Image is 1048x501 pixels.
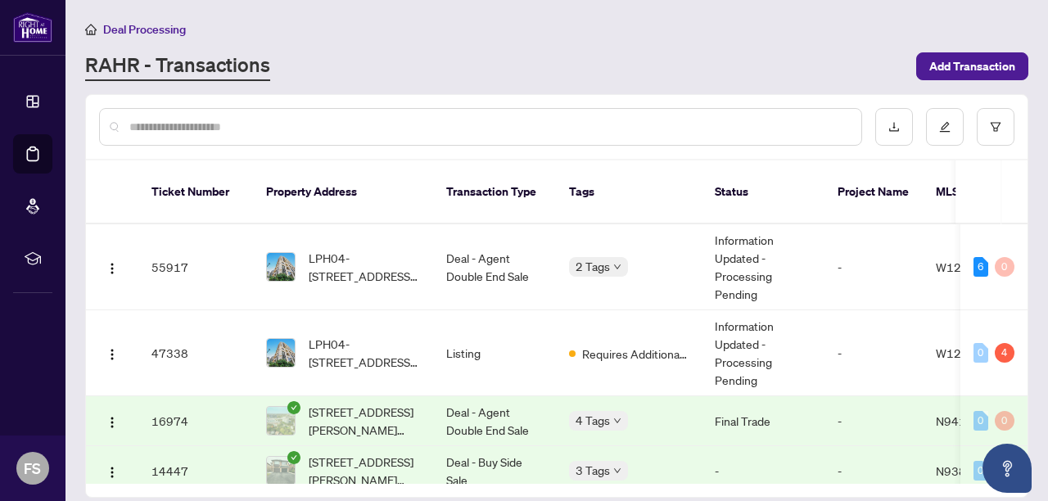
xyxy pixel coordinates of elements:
span: edit [939,121,951,133]
td: Deal - Agent Double End Sale [433,224,556,310]
th: Project Name [824,160,923,224]
a: RAHR - Transactions [85,52,270,81]
td: 16974 [138,396,253,446]
span: 2 Tags [576,257,610,276]
div: 0 [973,343,988,363]
td: Information Updated - Processing Pending [702,224,824,310]
button: Logo [99,340,125,366]
td: - [702,446,824,496]
td: - [824,446,923,496]
th: Property Address [253,160,433,224]
span: [STREET_ADDRESS][PERSON_NAME][PERSON_NAME][PERSON_NAME] [309,403,420,439]
div: 0 [995,411,1014,431]
span: home [85,24,97,35]
img: thumbnail-img [267,339,295,367]
span: 3 Tags [576,461,610,480]
td: 14447 [138,446,253,496]
td: Information Updated - Processing Pending [702,310,824,396]
span: LPH04-[STREET_ADDRESS][PERSON_NAME] [309,249,420,285]
span: down [613,417,621,425]
img: Logo [106,262,119,275]
th: Ticket Number [138,160,253,224]
span: check-circle [287,451,300,464]
button: Logo [99,408,125,434]
span: check-circle [287,401,300,414]
button: Open asap [982,444,1032,493]
div: 0 [995,257,1014,277]
span: Add Transaction [929,53,1015,79]
span: down [613,263,621,271]
span: Requires Additional Docs [582,345,689,363]
th: Tags [556,160,702,224]
button: Add Transaction [916,52,1028,80]
span: N9418675 [936,413,996,428]
button: Logo [99,458,125,484]
img: thumbnail-img [267,457,295,485]
td: Deal - Agent Double End Sale [433,396,556,446]
span: LPH04-[STREET_ADDRESS][PERSON_NAME] [309,335,420,371]
div: 4 [995,343,1014,363]
img: Logo [106,416,119,429]
span: N9380418 [936,463,996,478]
button: download [875,108,913,146]
img: Logo [106,466,119,479]
td: 47338 [138,310,253,396]
span: 4 Tags [576,411,610,430]
th: Transaction Type [433,160,556,224]
div: 0 [973,461,988,481]
td: 55917 [138,224,253,310]
img: logo [13,12,52,43]
button: edit [926,108,964,146]
th: MLS # [923,160,1021,224]
img: Logo [106,348,119,361]
span: FS [25,457,42,480]
span: W12338675 [936,260,1005,274]
span: [STREET_ADDRESS][PERSON_NAME][PERSON_NAME] [309,453,420,489]
span: down [613,467,621,475]
span: Deal Processing [103,22,186,37]
td: Final Trade [702,396,824,446]
td: Deal - Buy Side Sale [433,446,556,496]
td: - [824,310,923,396]
th: Status [702,160,824,224]
div: 0 [973,411,988,431]
span: W12338675 [936,345,1005,360]
button: Logo [99,254,125,280]
img: thumbnail-img [267,407,295,435]
img: thumbnail-img [267,253,295,281]
div: 6 [973,257,988,277]
span: filter [990,121,1001,133]
td: - [824,396,923,446]
span: download [888,121,900,133]
td: Listing [433,310,556,396]
button: filter [977,108,1014,146]
td: - [824,224,923,310]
